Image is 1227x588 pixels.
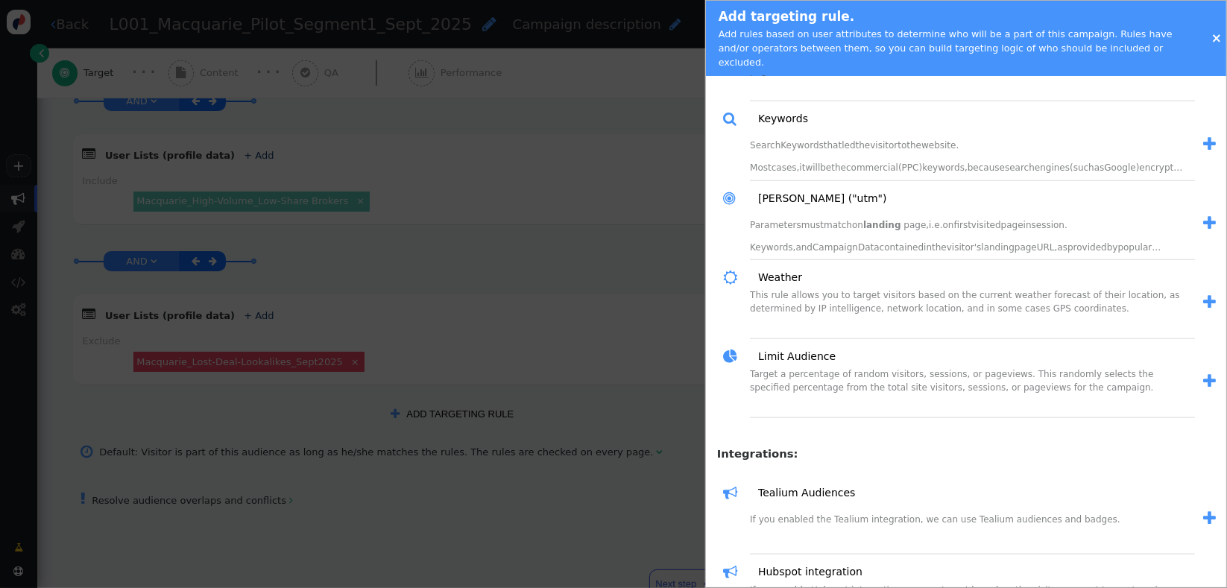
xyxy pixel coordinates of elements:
span: engines [1035,162,1070,173]
span: Search [750,140,780,151]
span: commercial [846,162,898,173]
p: If you enabled the Tealium integration, we can use Tealium audiences and badges. [750,513,1195,526]
span: it [799,162,805,173]
span:  [1203,294,1216,310]
span: because [968,162,1005,173]
span: that [824,140,842,151]
span: the [856,140,871,151]
span: (PPC) [898,162,922,173]
span: search [1005,162,1035,173]
h4: Integrations: [706,439,1226,462]
span: on [943,220,954,230]
a: × [1211,31,1222,45]
a: [PERSON_NAME] ("utm") [748,191,887,206]
span:  [723,561,748,583]
span: page, [903,220,929,230]
span:  [723,346,748,367]
span: Google) [1104,162,1139,173]
div: Add rules based on user attributes to determine who will be a part of this campaign. Rules have a... [719,27,1189,69]
span: i.e. [929,220,942,230]
a: Weather [748,270,802,285]
span: landing [863,220,901,230]
a:  [1195,133,1216,157]
span: page [1001,220,1023,230]
span: cases, [772,162,800,173]
span: keywords, [922,162,968,173]
span: as [1057,242,1067,253]
span: Parameters [750,220,801,230]
span: website. [921,140,959,151]
span: and [795,242,813,253]
span: be [820,162,831,173]
span: the [906,140,921,151]
span: URL, [1037,242,1058,253]
span: will [805,162,820,173]
a:  [1195,370,1216,393]
span:  [1203,215,1216,231]
span: landing [981,242,1014,253]
span:  [723,108,748,130]
span: Data [858,242,880,253]
span: page [1015,242,1037,253]
span: the [831,162,846,173]
span: as [1094,162,1105,173]
span:  [723,267,748,288]
span: Keywords [780,140,824,151]
a: Hubspot integration [748,564,862,580]
span:  [723,482,748,504]
span: Keywords, [750,242,795,253]
span:  [1203,373,1216,389]
span: contained [880,242,924,253]
div: This rule allows you to include or exclude visitors for this campaign, based on their most visite... [750,51,1195,101]
span: on [852,220,863,230]
a: Limit Audience [748,349,836,364]
span: (such [1070,162,1094,173]
a: Keywords [748,111,808,127]
span: visitor [870,140,898,151]
a:  [1195,212,1216,235]
span:  [1203,136,1216,152]
span: popular [1117,242,1152,253]
a:  [1195,291,1216,314]
span: in [1023,220,1032,230]
span:  [1203,510,1216,526]
div: Target a percentage of random visitors, sessions, or pageviews. This randomly selects the specifi... [750,367,1195,418]
span: visited [971,220,1001,230]
span: provided [1067,242,1107,253]
a:  [1195,507,1216,531]
span: by [1107,242,1118,253]
span: must [801,220,824,230]
span: visitor's [947,242,982,253]
span: in [924,242,932,253]
span: match [824,220,852,230]
span: Campaign [813,242,858,253]
span: Most [750,162,772,173]
span: session. [1032,220,1067,230]
span: the [932,242,947,253]
span: first [953,220,971,230]
div: This rule allows you to target visitors based on the current weather forecast of their location, ... [750,288,1195,339]
span: led [842,140,855,151]
span:  [723,188,748,209]
span: to [898,140,906,151]
a: Tealium Audiences [748,485,855,501]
